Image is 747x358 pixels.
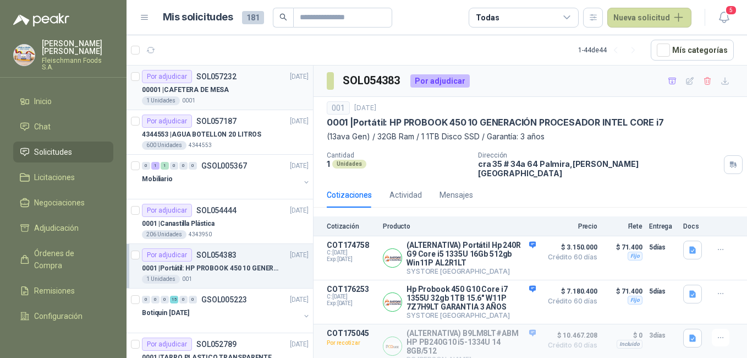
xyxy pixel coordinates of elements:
p: 4344553 [189,141,212,150]
a: 0 1 1 0 0 0 GSOL005367[DATE] Mobiliario [142,159,311,194]
p: Hp Probook 450 G10 Core i7 1355U 32gb 1TB 15.6" W11P 7Z7H9LT GARANTIA 3 AÑOS [407,285,536,311]
div: 1 - 44 de 44 [578,41,642,59]
div: Incluido [617,340,642,349]
div: 600 Unidades [142,141,186,150]
a: Remisiones [13,280,113,301]
p: (ALTERNATIVA) Portátil Hp 240R G9 Core i5 1335U 16Gb 512gb Win11P AL2R1LT [407,241,536,267]
a: Licitaciones [13,167,113,188]
p: Dirección [478,151,719,159]
p: Por recotizar [327,338,376,349]
p: (13ava Gen) / 32GB Ram / 1 1TB Disco SSD / Garantía: 3 años [327,131,734,143]
p: Entrega [649,223,677,230]
span: Crédito 60 días [542,342,597,349]
a: Manuales y ayuda [13,331,113,352]
p: 0001 | Portátil: HP PROBOOK 450 10 GENERACIÓN PROCESADOR INTEL CORE i7 [142,263,279,274]
p: [DATE] [290,72,309,82]
a: Chat [13,116,113,137]
p: Cotización [327,223,376,230]
a: Adjudicación [13,218,113,238]
p: GSOL005223 [201,296,247,303]
a: 0 0 0 15 0 0 GSOL005223[DATE] Botiquin [DATE] [142,293,311,328]
span: $ 7.180.400 [542,285,597,298]
button: Nueva solicitud [607,8,691,28]
h3: SOL054383 [343,72,402,89]
div: Cotizaciones [327,189,372,201]
p: 00001 | CAFETERA DE MESA [142,85,229,95]
div: Por adjudicar [142,338,192,351]
div: Por adjudicar [142,70,192,83]
p: [DATE] [290,339,309,350]
div: Por adjudicar [410,74,470,88]
p: 4343950 [189,230,212,239]
p: (ALTERNATIVA) B9LM8LT#ABM HP PB240G10 i5-1334U 14 8GB/512 [407,329,536,355]
a: Configuración [13,306,113,327]
div: Por adjudicar [142,204,192,217]
div: 0 [161,296,169,303]
img: Company Logo [383,337,402,355]
span: Crédito 60 días [542,298,597,305]
p: COT175045 [327,329,376,338]
p: 5 días [649,285,677,298]
div: 0 [179,162,188,170]
div: 001 [327,101,350,115]
p: SOL052789 [196,340,237,348]
a: Solicitudes [13,142,113,162]
div: 0 [151,296,160,303]
a: Órdenes de Compra [13,243,113,276]
div: Mensajes [440,189,473,201]
span: Inicio [34,95,52,107]
p: Fleischmann Foods S.A. [42,57,113,70]
p: 001 [182,275,192,284]
span: Configuración [34,310,83,322]
div: 1 [161,162,169,170]
span: Licitaciones [34,171,75,183]
img: Company Logo [14,45,35,66]
p: GSOL005367 [201,162,247,170]
p: SOL054444 [196,207,237,214]
p: Producto [383,223,536,230]
div: Unidades [332,160,366,169]
div: 0 [142,162,150,170]
p: 0001 [182,96,195,105]
button: 5 [714,8,734,28]
span: search [279,13,287,21]
span: Remisiones [34,285,75,297]
p: COT176253 [327,285,376,294]
p: 1 [327,159,330,169]
span: Chat [34,121,51,133]
h1: Mis solicitudes [163,9,233,25]
p: [PERSON_NAME] [PERSON_NAME] [42,40,113,55]
a: Por adjudicarSOL054383[DATE] 0001 |Portátil: HP PROBOOK 450 10 GENERACIÓN PROCESADOR INTEL CORE i... [127,244,313,289]
div: 15 [170,296,178,303]
p: cra 35 # 34a 64 Palmira , [PERSON_NAME][GEOGRAPHIC_DATA] [478,159,719,178]
button: Mís categorías [651,40,734,61]
span: Exp: [DATE] [327,256,376,263]
div: Fijo [628,252,642,261]
p: [DATE] [290,116,309,127]
span: $ 3.150.000 [542,241,597,254]
p: Flete [604,223,642,230]
p: Botiquin [DATE] [142,308,189,318]
span: Negociaciones [34,197,85,209]
a: Por adjudicarSOL054444[DATE] 0001 |Canastilla Plástica206 Unidades4343950 [127,199,313,244]
a: Inicio [13,91,113,112]
p: SOL054383 [196,251,237,259]
div: Por adjudicar [142,115,192,128]
p: SOL057187 [196,117,237,125]
div: 0 [189,296,197,303]
p: SYSTORE [GEOGRAPHIC_DATA] [407,311,536,319]
span: Órdenes de Compra [34,247,103,272]
p: 0001 | Canastilla Plástica [142,219,215,229]
div: 1 Unidades [142,275,180,284]
a: Negociaciones [13,192,113,213]
p: $ 0 [604,329,642,342]
p: [DATE] [290,161,309,171]
p: [DATE] [290,250,309,261]
p: Cantidad [327,151,469,159]
p: [DATE] [354,103,376,113]
img: Company Logo [383,293,402,311]
span: 181 [242,11,264,24]
span: Exp: [DATE] [327,300,376,307]
div: Actividad [389,189,422,201]
span: 5 [725,5,737,15]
